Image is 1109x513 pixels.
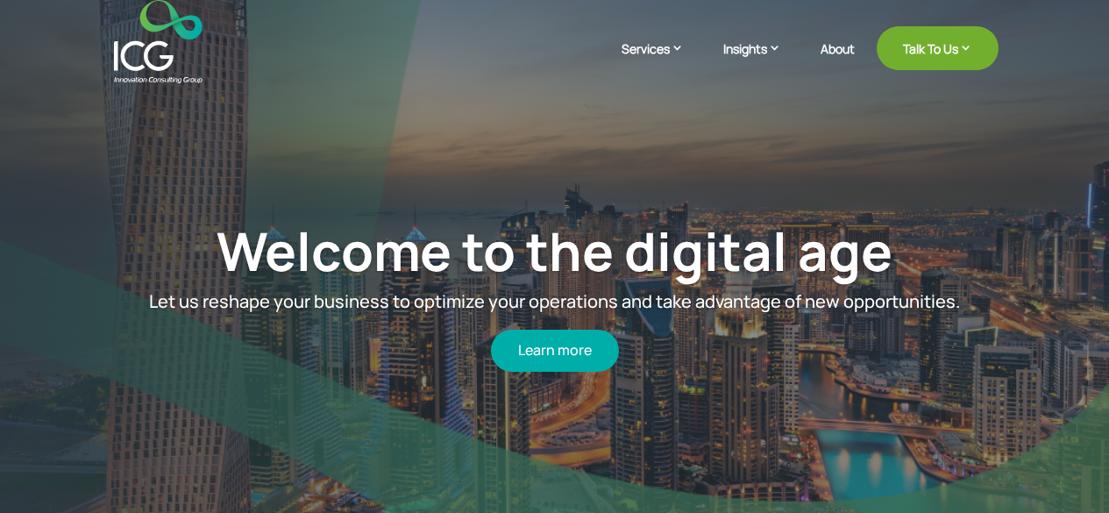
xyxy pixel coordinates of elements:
[217,215,892,287] a: Welcome to the digital age
[821,42,855,83] a: About
[877,26,999,70] a: Talk To Us
[723,39,799,83] a: Insights
[1021,429,1109,513] iframe: Chat Widget
[622,39,701,83] a: Services
[149,289,960,313] span: Let us reshape your business to optimize your operations and take advantage of new opportunities.
[491,330,619,371] a: Learn more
